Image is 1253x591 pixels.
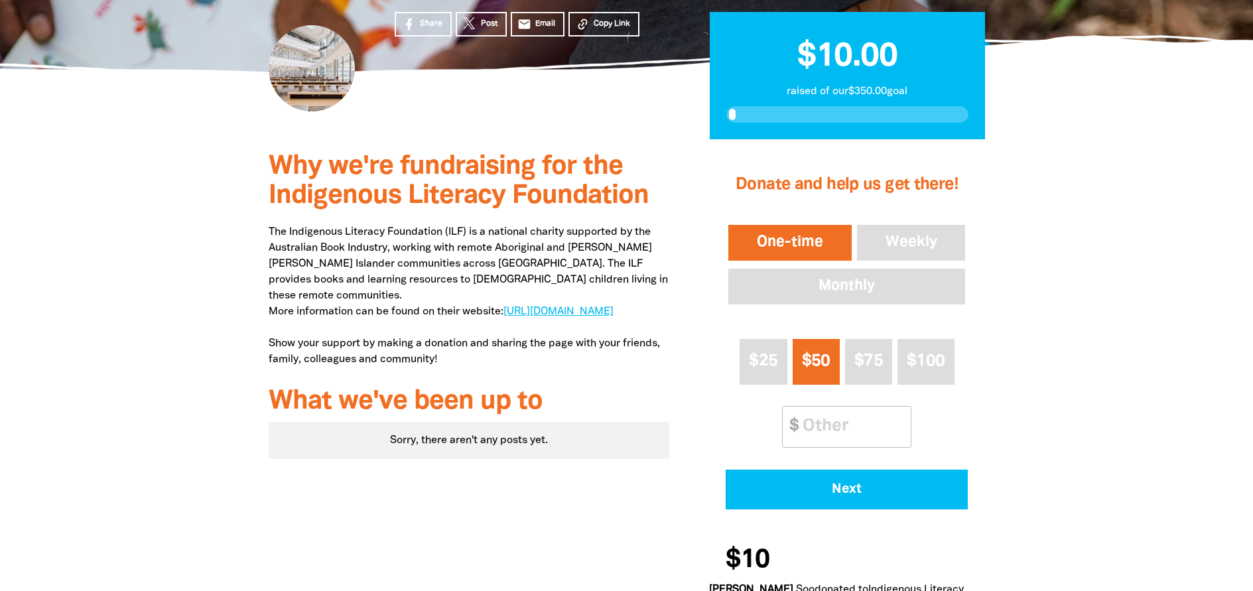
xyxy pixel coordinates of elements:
[535,18,555,30] span: Email
[744,483,950,496] span: Next
[517,17,531,31] i: email
[793,407,911,447] input: Other
[726,470,968,509] button: Pay with Credit Card
[793,339,840,385] button: $50
[269,387,670,417] h3: What we've been up to
[854,222,968,263] button: Weekly
[456,12,507,36] a: Post
[726,84,968,99] p: raised of our $350.00 goal
[740,339,787,385] button: $25
[269,155,649,208] span: Why we're fundraising for the Indigenous Literacy Foundation
[726,266,968,307] button: Monthly
[568,12,639,36] button: Copy Link
[511,12,565,36] a: emailEmail
[726,547,769,574] span: $10
[897,339,955,385] button: $100
[726,222,854,263] button: One-time
[797,42,897,72] span: $10.00
[854,354,883,369] span: $75
[420,18,442,30] span: Share
[269,224,670,367] p: The Indigenous Literacy Foundation (ILF) is a national charity supported by the Australian Book I...
[269,422,670,459] div: Sorry, there aren't any posts yet.
[726,159,968,212] h2: Donate and help us get there!
[845,339,892,385] button: $75
[481,18,497,30] span: Post
[783,407,799,447] span: $
[395,12,452,36] a: Share
[802,354,830,369] span: $50
[503,307,614,316] a: [URL][DOMAIN_NAME]
[749,354,777,369] span: $25
[594,18,630,30] span: Copy Link
[269,422,670,459] div: Paginated content
[907,354,945,369] span: $100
